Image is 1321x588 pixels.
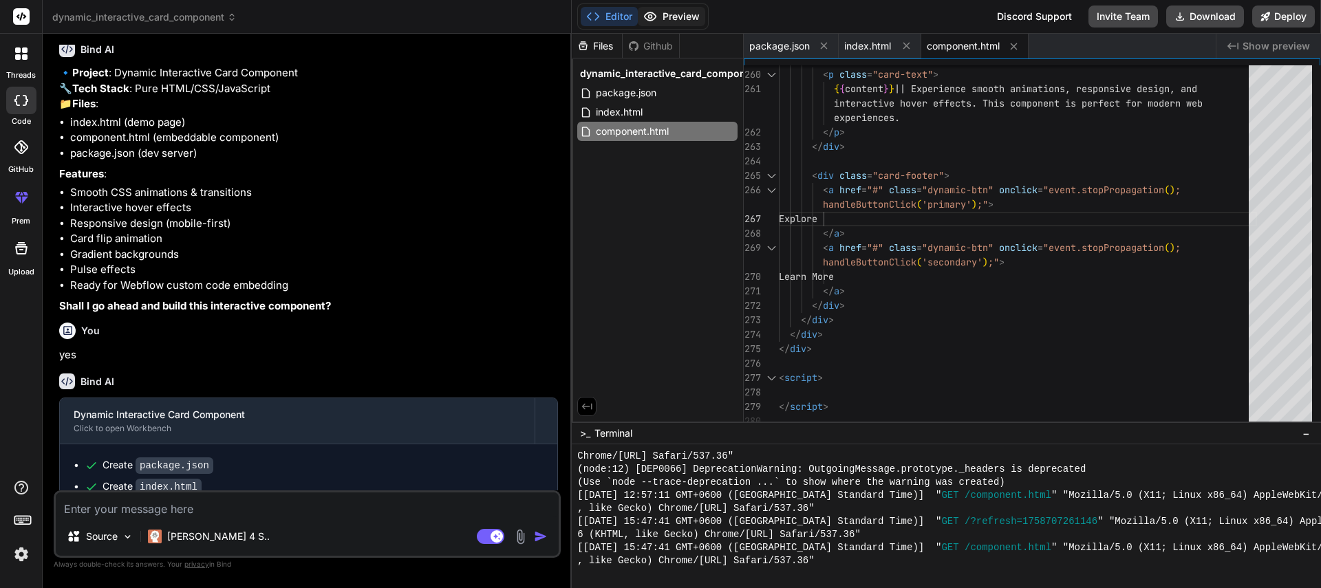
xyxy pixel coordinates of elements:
span: script [790,400,823,413]
span: component.html [927,39,1000,53]
div: Files [572,39,622,53]
span: div [823,140,839,153]
p: yes [59,347,558,363]
span: GET [941,541,958,554]
span: a [834,285,839,297]
span: ) [971,198,977,210]
span: > [828,314,834,326]
span: > [839,140,845,153]
span: </ [823,126,834,138]
span: p [834,126,839,138]
span: >_ [580,426,590,440]
strong: Features [59,167,104,180]
span: div [817,169,834,182]
span: ( [1164,241,1170,254]
span: ( [916,256,922,268]
span: </ [801,314,812,326]
span: interactive hover effects. This component is perfe [834,97,1109,109]
span: class [839,169,867,182]
span: ) [1170,184,1175,196]
span: privacy [184,560,209,568]
span: </ [790,328,801,340]
span: </ [823,227,834,239]
h6: Bind AI [80,375,114,389]
strong: Shall I go ahead and build this interactive component? [59,299,331,312]
div: Click to collapse the range. [762,371,780,385]
span: > [823,400,828,413]
div: 262 [744,125,761,140]
span: Explore [779,213,817,225]
span: = [1038,184,1043,196]
span: "event.stopPropagation [1043,241,1164,254]
div: Github [623,39,679,53]
span: = [867,169,872,182]
span: "card-footer" [872,169,944,182]
p: Source [86,530,118,543]
span: 'secondary' [922,256,982,268]
strong: Tech Stack [72,82,129,95]
span: ;" [988,256,999,268]
span: content [845,83,883,95]
button: Dynamic Interactive Card ComponentClick to open Workbench [60,398,535,444]
span: [[DATE] 12:57:11 GMT+0600 ([GEOGRAPHIC_DATA] Standard Time)] " [577,489,941,502]
code: package.json [136,457,213,474]
span: p [828,68,834,80]
span: = [861,184,867,196]
span: component.html [594,123,670,140]
span: a [828,184,834,196]
span: > [839,285,845,297]
span: ct for modern web [1109,97,1203,109]
span: </ [779,400,790,413]
code: index.html [136,479,202,495]
span: > [944,169,949,182]
span: , like Gecko) Chrome/[URL] Safari/537.36" [577,502,814,515]
span: < [779,371,784,384]
div: Click to collapse the range. [762,168,780,183]
span: } [889,83,894,95]
label: prem [12,215,30,227]
span: < [823,68,828,80]
li: Smooth CSS animations & transitions [70,185,558,201]
span: || Experience smooth animations, responsive desig [894,83,1164,95]
img: settings [10,543,33,566]
span: > [839,227,845,239]
span: class [839,68,867,80]
span: = [867,68,872,80]
span: (Use `node --trace-deprecation ...` to show where the warning was created) [577,476,1005,489]
h6: You [81,324,100,338]
span: "event.stopPropagation [1043,184,1164,196]
h6: Bind AI [80,43,114,56]
span: > [933,68,938,80]
span: href [839,184,861,196]
span: package.json [594,85,658,101]
span: onclick [999,184,1038,196]
div: 275 [744,342,761,356]
span: > [806,342,812,355]
span: Terminal [594,426,632,440]
div: 264 [744,154,761,168]
span: div [790,342,806,355]
span: onclick [999,241,1038,254]
div: Click to open Workbench [74,423,521,434]
span: class [889,241,916,254]
span: a [834,227,839,239]
span: > [999,256,1005,268]
li: Interactive hover effects [70,200,558,216]
img: Pick Models [122,531,133,543]
button: Download [1166,6,1244,28]
button: Invite Team [1088,6,1158,28]
strong: Project [72,66,109,79]
span: ; [1175,184,1181,196]
div: 280 [744,414,761,428]
span: Chrome/[URL] Safari/537.36" [577,450,733,463]
span: { [839,83,845,95]
span: /component.html [965,541,1051,554]
button: Preview [638,7,705,26]
span: "dynamic-btn" [922,241,994,254]
span: /?refresh=1758707261146 [965,515,1097,528]
span: ) [982,256,988,268]
span: 'primary' [922,198,971,210]
button: Editor [581,7,638,26]
span: , like Gecko) Chrome/[URL] Safari/537.36" [577,554,814,567]
span: /component.html [965,489,1051,502]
